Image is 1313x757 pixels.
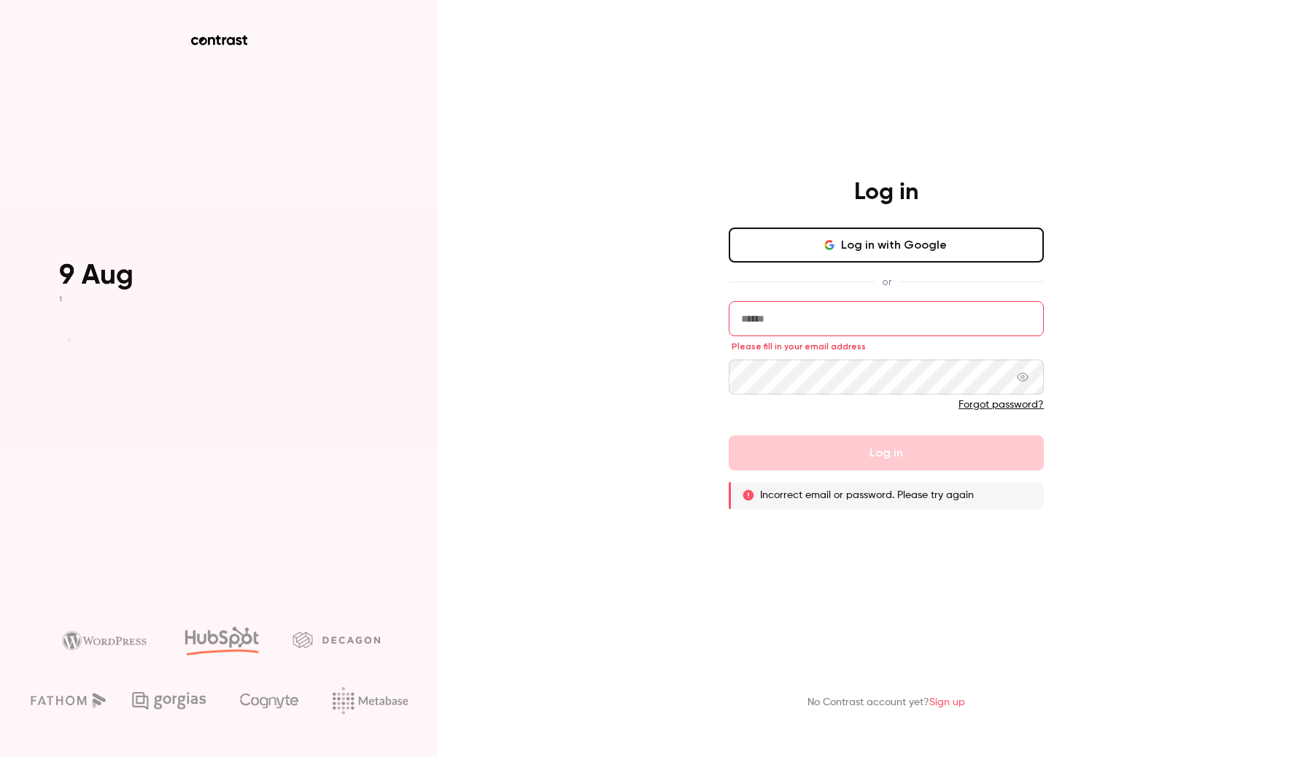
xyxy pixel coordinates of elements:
h4: Log in [854,178,918,207]
a: Sign up [929,697,965,707]
img: decagon [293,632,380,648]
span: or [875,274,899,290]
p: Incorrect email or password. Please try again [760,488,974,502]
p: No Contrast account yet? [807,695,965,710]
a: Forgot password? [958,400,1044,410]
button: Log in with Google [729,228,1044,263]
span: Please fill in your email address [732,341,866,352]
